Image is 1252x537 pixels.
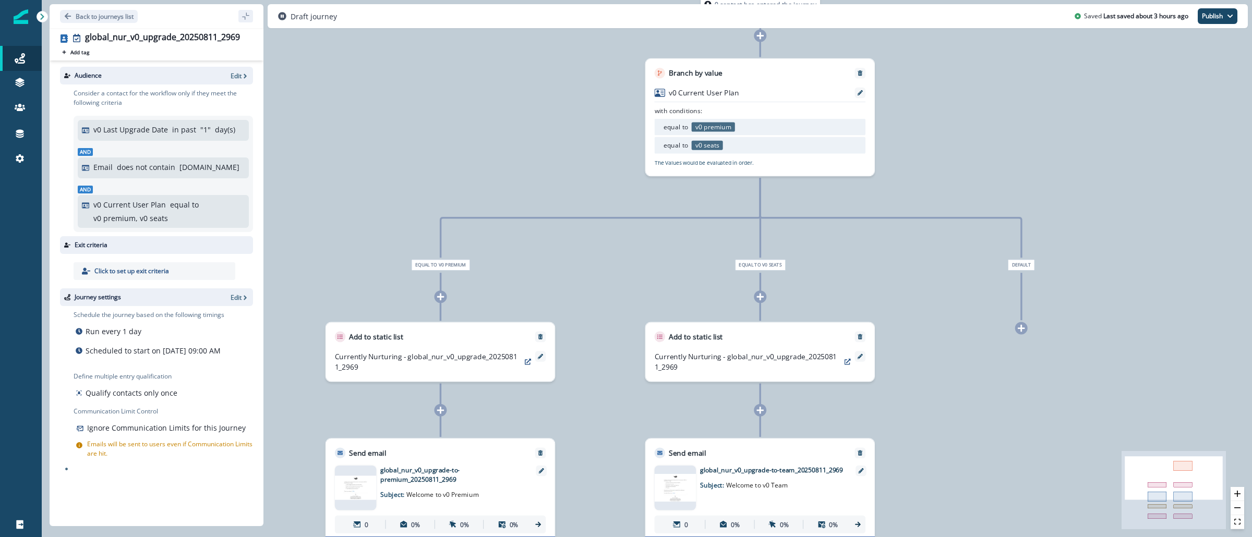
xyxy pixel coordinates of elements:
p: Draft journey [291,11,337,22]
p: v0 premium [692,123,735,132]
p: Send email [669,447,706,458]
p: Branch by value [669,68,723,79]
button: preview [521,355,535,369]
p: Journey settings [75,292,121,302]
p: v0 Current User Plan [93,199,166,210]
p: global_nur_v0_upgrade-to-premium_20250811_2969 [380,466,523,484]
p: equal to [664,141,688,150]
p: does not contain [117,162,175,173]
p: 0% [829,520,838,529]
img: email asset unavailable [655,474,696,502]
p: Click to set up exit criteria [94,266,169,276]
button: Edit [231,71,249,80]
button: Remove [533,334,547,340]
p: Exit criteria [75,240,107,250]
p: Currently Nurturing - global_nur_v0_upgrade_20250811_2969 [335,351,517,372]
button: zoom out [1231,501,1244,515]
g: Edge from e6bba1fa-7fed-491e-a362-0c359708b08b to node-edge-label005bef96-5f53-4caa-a183-8a54d8da... [441,178,761,258]
span: And [78,148,93,156]
p: Schedule the journey based on the following timings [74,310,224,320]
button: Remove [853,334,867,340]
p: Add to static list [349,332,403,343]
p: Currently Nurturing - global_nur_v0_upgrade_20250811_2969 [655,351,837,372]
div: equal to v0 premium [355,260,526,271]
button: Remove [853,450,867,456]
p: 0 [684,520,688,529]
div: equal to v0 seats [675,260,846,271]
p: Qualify contacts only once [86,387,177,398]
p: " 1 " [200,124,211,135]
p: with conditions: [655,106,703,115]
p: Define multiple entry qualification [74,372,179,381]
p: Back to journeys list [76,12,134,21]
p: v0 Current User Plan [669,88,739,99]
p: v0 Last Upgrade Date [93,124,168,135]
p: 0% [780,520,789,529]
p: The Values would be evaluated in order. [655,159,754,167]
p: Last saved about 3 hours ago [1103,11,1188,21]
g: Edge from e6bba1fa-7fed-491e-a362-0c359708b08b to node-edge-labele79b23b4-f240-4b56-9a7b-423011be... [760,178,1021,258]
p: Subject: [380,484,492,499]
button: Remove [853,70,867,76]
p: equal to [664,123,688,132]
p: Consider a contact for the workflow only if they meet the following criteria [74,89,253,107]
p: equal to [170,199,199,210]
p: in past [172,124,196,135]
p: 0% [460,520,469,529]
p: v0 seats [692,141,723,150]
p: Add to static list [669,332,723,343]
div: Default [935,260,1107,271]
p: Send email [349,447,386,458]
p: Communication Limit Control [74,407,253,416]
div: global_nur_v0_upgrade_20250811_2969 [85,32,240,44]
button: Add tag [60,48,91,56]
button: Go back [60,10,138,23]
span: equal to v0 seats [735,260,786,271]
p: Edit [231,293,242,302]
p: v0 premium, v0 seats [93,213,168,224]
button: fit view [1231,515,1244,529]
span: equal to v0 premium [411,260,469,271]
p: 0% [411,520,420,529]
button: Remove [533,450,547,456]
p: Email [93,162,113,173]
p: global_nur_v0_upgrade-to-team_20250811_2969 [700,466,843,475]
span: Welcome to v0 Team [726,481,788,489]
p: Run every 1 day [86,326,141,337]
p: 0% [731,520,740,529]
p: Ignore Communication Limits for this Journey [87,422,246,433]
button: Edit [231,293,249,302]
span: And [78,186,93,193]
span: Welcome to v0 Premium [406,490,479,498]
div: Branch by valueRemovev0 Current User Planwith conditions:equal to v0 premiumequal to v0 seatsThe ... [645,58,875,176]
img: email asset unavailable [335,476,377,500]
img: Inflection [14,9,28,24]
p: Edit [231,71,242,80]
p: Subject: [700,475,812,490]
span: Default [1008,260,1034,271]
button: preview [840,355,854,369]
div: Add to static listRemoveCurrently Nurturing - global_nur_v0_upgrade_20250811_2969preview [326,322,556,382]
p: 0 [365,520,368,529]
p: Saved [1084,11,1102,21]
p: Emails will be sent to users even if Communication Limits are hit. [87,440,253,458]
p: Audience [75,71,102,80]
p: [DOMAIN_NAME] [179,162,239,173]
button: zoom in [1231,487,1244,501]
p: Scheduled to start on [DATE] 09:00 AM [86,345,221,356]
p: day(s) [215,124,235,135]
button: Publish [1198,8,1237,24]
p: 0% [510,520,519,529]
button: sidebar collapse toggle [238,10,253,22]
div: Add to static listRemoveCurrently Nurturing - global_nur_v0_upgrade_20250811_2969preview [645,322,875,382]
p: Add tag [70,49,89,55]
